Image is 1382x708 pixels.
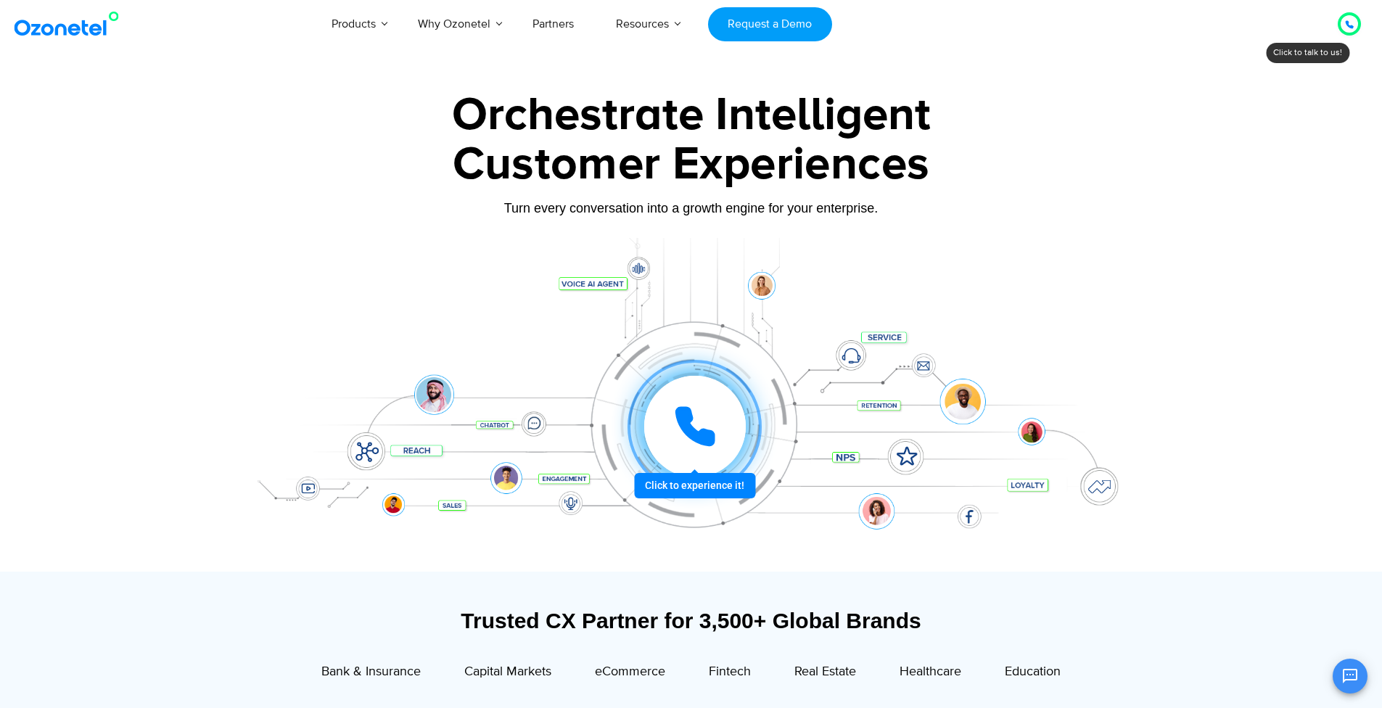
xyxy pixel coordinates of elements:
[1005,662,1061,686] a: Education
[595,664,665,680] span: eCommerce
[464,664,551,680] span: Capital Markets
[709,664,751,680] span: Fintech
[321,662,421,686] a: Bank & Insurance
[238,130,1145,199] div: Customer Experiences
[321,664,421,680] span: Bank & Insurance
[794,662,856,686] a: Real Estate
[900,662,961,686] a: Healthcare
[595,662,665,686] a: eCommerce
[709,662,751,686] a: Fintech
[245,608,1138,633] div: Trusted CX Partner for 3,500+ Global Brands
[900,664,961,680] span: Healthcare
[1005,664,1061,680] span: Education
[238,92,1145,139] div: Orchestrate Intelligent
[708,7,832,41] a: Request a Demo
[464,662,551,686] a: Capital Markets
[238,200,1145,216] div: Turn every conversation into a growth engine for your enterprise.
[794,664,856,680] span: Real Estate
[1333,659,1367,693] button: Open chat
